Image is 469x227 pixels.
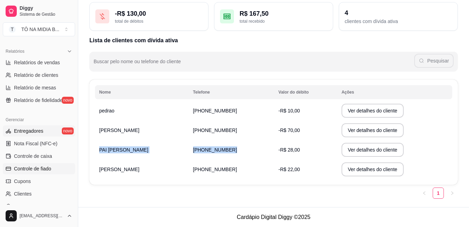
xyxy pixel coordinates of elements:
input: Buscar pelo nome ou telefone do cliente [94,61,414,68]
th: Ações [337,85,452,99]
span: Cupons [14,178,31,185]
a: 1 [433,188,444,198]
span: right [450,191,454,195]
span: Relatórios de vendas [14,59,60,66]
button: Ver detalhes do cliente [342,123,404,137]
a: Controle de fiado [3,163,75,174]
span: Nota Fiscal (NFC-e) [14,140,57,147]
li: Next Page [447,188,458,199]
a: Relatório de fidelidadenovo [3,95,75,106]
div: total de débitos [115,19,203,24]
div: 4 [345,8,452,18]
div: R$ 167,50 [240,9,327,19]
span: Diggy [20,5,72,12]
div: - R$ 130,00 [115,9,203,19]
div: TÔ NA MIDIA B ... [21,26,59,33]
span: Sistema de Gestão [20,12,72,17]
span: Controle de fiado [14,165,51,172]
span: [PHONE_NUMBER] [193,147,237,153]
th: Valor do débito [274,85,337,99]
span: Entregadores [14,127,43,134]
span: Controle de caixa [14,153,52,160]
div: Gerenciar [3,114,75,125]
button: Ver detalhes do cliente [342,143,404,157]
span: left [422,191,426,195]
th: Telefone [189,85,274,99]
span: pedrao [99,108,115,113]
a: Estoque [3,201,75,212]
span: [PHONE_NUMBER] [193,167,237,172]
span: -R$ 22,00 [278,167,300,172]
a: Controle de caixa [3,151,75,162]
span: [PHONE_NUMBER] [193,127,237,133]
span: Clientes [14,190,32,197]
button: Ver detalhes do cliente [342,162,404,176]
button: [EMAIL_ADDRESS][DOMAIN_NAME] [3,207,75,224]
span: -R$ 28,00 [278,147,300,153]
span: T [9,26,16,33]
span: -R$ 70,00 [278,127,300,133]
button: Ver detalhes do cliente [342,104,404,118]
span: Relatório de clientes [14,72,58,79]
li: Previous Page [419,188,430,199]
div: clientes com dívida ativa [345,18,452,25]
li: 1 [433,188,444,199]
span: PAI [PERSON_NAME] [99,147,148,153]
span: [PERSON_NAME] [99,127,139,133]
button: Select a team [3,22,75,36]
a: Cupons [3,176,75,187]
th: Nome [95,85,189,99]
a: Relatório de clientes [3,69,75,81]
button: right [447,188,458,199]
span: Relatório de mesas [14,84,56,91]
span: Estoque [14,203,32,210]
span: [EMAIL_ADDRESS][DOMAIN_NAME] [20,213,64,219]
a: Nota Fiscal (NFC-e) [3,138,75,149]
span: -R$ 10,00 [278,108,300,113]
a: Entregadoresnovo [3,125,75,137]
span: [PHONE_NUMBER] [193,108,237,113]
a: Relatórios de vendas [3,57,75,68]
span: [PERSON_NAME] [99,167,139,172]
a: DiggySistema de Gestão [3,3,75,20]
button: left [419,188,430,199]
span: Relatório de fidelidade [14,97,63,104]
a: Relatório de mesas [3,82,75,93]
a: Clientes [3,188,75,199]
div: total recebido [240,19,327,24]
footer: Cardápio Digital Diggy © 2025 [78,207,469,227]
span: Relatórios [6,49,24,54]
h2: Lista de clientes com dívida ativa [89,36,458,45]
